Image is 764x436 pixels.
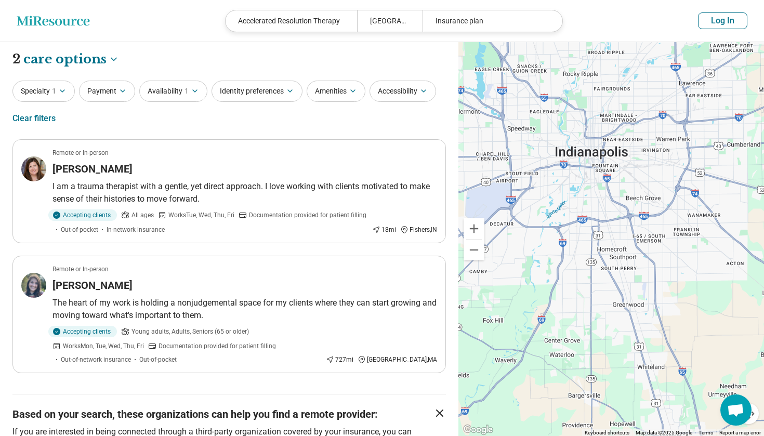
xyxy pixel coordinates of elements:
[52,278,133,293] h3: [PERSON_NAME]
[358,355,437,364] div: [GEOGRAPHIC_DATA] , MA
[131,210,154,220] span: All ages
[636,430,692,435] span: Map data ©2025 Google
[61,225,98,234] span: Out-of-pocket
[52,86,56,97] span: 1
[12,81,75,102] button: Specialty1
[185,86,189,97] span: 1
[698,12,747,29] button: Log In
[79,81,135,102] button: Payment
[372,225,396,234] div: 18 mi
[52,148,109,157] p: Remote or In-person
[357,10,423,32] div: [GEOGRAPHIC_DATA], IN 46227
[63,341,144,351] span: Works Mon, Tue, Wed, Thu, Fri
[307,81,365,102] button: Amenities
[52,180,437,205] p: I am a trauma therapist with a gentle, yet direct approach. I love working with clients motivated...
[131,327,249,336] span: Young adults, Adults, Seniors (65 or older)
[52,265,109,274] p: Remote or In-person
[23,50,107,68] span: care options
[12,50,119,68] h1: 2
[52,162,133,176] h3: [PERSON_NAME]
[212,81,302,102] button: Identity preferences
[464,240,484,260] button: Zoom out
[423,10,554,32] div: Insurance plan
[139,355,177,364] span: Out-of-pocket
[226,10,357,32] div: Accelerated Resolution Therapy
[326,355,353,364] div: 727 mi
[107,225,165,234] span: In-network insurance
[249,210,366,220] span: Documentation provided for patient filling
[23,50,119,68] button: Care options
[139,81,207,102] button: Availability1
[159,341,276,351] span: Documentation provided for patient filling
[464,218,484,239] button: Zoom in
[400,225,437,234] div: Fishers , IN
[12,106,56,131] div: Clear filters
[719,430,761,435] a: Report a map error
[168,210,234,220] span: Works Tue, Wed, Thu, Fri
[61,355,131,364] span: Out-of-network insurance
[370,81,436,102] button: Accessibility
[48,326,117,337] div: Accepting clients
[720,394,752,426] div: Open chat
[52,297,437,322] p: The heart of my work is holding a nonjudgemental space for my clients where they can start growin...
[699,430,713,435] a: Terms (opens in new tab)
[48,209,117,221] div: Accepting clients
